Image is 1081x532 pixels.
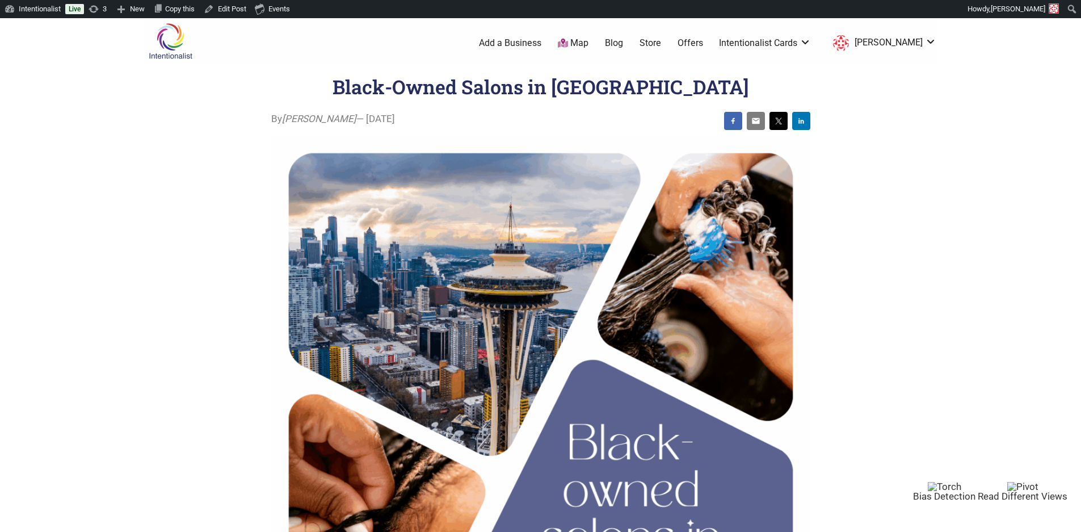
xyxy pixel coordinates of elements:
[827,33,936,53] a: [PERSON_NAME]
[913,481,975,501] button: Torch Bias Detection
[978,481,1067,501] button: Pivot Read Different Views
[978,491,1067,502] span: Read Different Views
[640,37,661,49] a: Store
[678,37,703,49] a: Offers
[282,113,356,124] i: [PERSON_NAME]
[928,482,961,492] img: Torch
[751,116,760,125] img: email sharing button
[991,5,1045,13] span: [PERSON_NAME]
[719,37,811,49] a: Intentionalist Cards
[271,112,395,127] span: By — [DATE]
[558,37,588,50] a: Map
[333,74,749,99] h1: Black-Owned Salons in [GEOGRAPHIC_DATA]
[479,37,541,49] a: Add a Business
[65,4,84,14] a: Live
[605,37,623,49] a: Blog
[729,116,738,125] img: facebook sharing button
[144,23,197,60] img: Intentionalist
[774,116,783,125] img: twitter sharing button
[827,33,936,53] li: Sarah-Studer
[913,491,975,502] span: Bias Detection
[797,116,806,125] img: linkedin sharing button
[1007,482,1038,492] img: Pivot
